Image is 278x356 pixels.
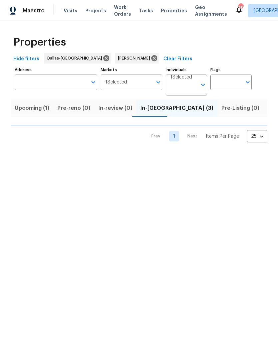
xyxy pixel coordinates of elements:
[238,4,243,11] div: 48
[140,103,213,113] span: In-[GEOGRAPHIC_DATA] (3)
[210,68,252,72] label: Flags
[166,68,207,72] label: Individuals
[89,78,98,87] button: Open
[85,7,106,14] span: Projects
[145,130,267,142] nav: Pagination Navigation
[98,103,132,113] span: In-review (0)
[57,103,90,113] span: Pre-reno (0)
[198,80,208,89] button: Open
[23,7,45,14] span: Maestro
[47,55,105,62] span: Dallas-[GEOGRAPHIC_DATA]
[247,128,267,145] div: 25
[13,39,66,46] span: Properties
[221,103,259,113] span: Pre-Listing (0)
[118,55,153,62] span: [PERSON_NAME]
[161,53,195,65] button: Clear Filters
[114,4,131,17] span: Work Orders
[170,75,192,80] span: 1 Selected
[139,8,153,13] span: Tasks
[243,78,252,87] button: Open
[163,55,192,63] span: Clear Filters
[169,131,179,141] a: Goto page 1
[15,103,49,113] span: Upcoming (1)
[195,4,227,17] span: Geo Assignments
[154,78,163,87] button: Open
[101,68,163,72] label: Markets
[105,80,127,85] span: 1 Selected
[11,53,42,65] button: Hide filters
[64,7,77,14] span: Visits
[13,55,39,63] span: Hide filters
[15,68,97,72] label: Address
[161,7,187,14] span: Properties
[115,53,159,64] div: [PERSON_NAME]
[206,133,239,140] p: Items Per Page
[44,53,111,64] div: Dallas-[GEOGRAPHIC_DATA]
